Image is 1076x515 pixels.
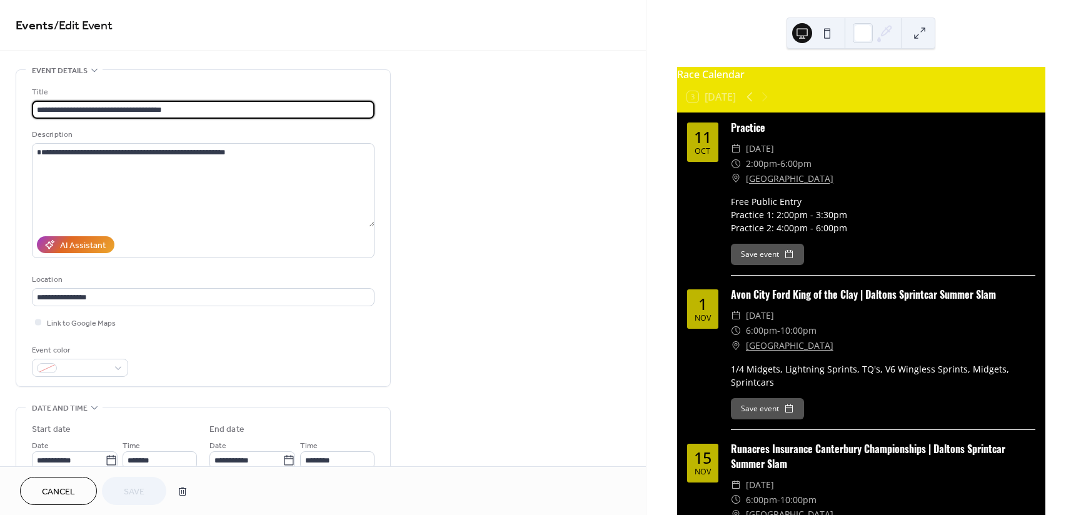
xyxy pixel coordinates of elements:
div: 1 [698,296,707,312]
div: Race Calendar [677,67,1045,82]
div: 15 [694,450,711,466]
div: Title [32,86,372,99]
span: Date [32,439,49,452]
div: Nov [695,468,711,476]
span: Event details [32,64,88,77]
a: [GEOGRAPHIC_DATA] [746,338,833,353]
div: 1/4 Midgets, Lightning Sprints, TQ's, V6 Wingless Sprints, Midgets, Sprintcars [731,362,1035,389]
div: ​ [731,338,741,353]
span: 10:00pm [780,492,817,507]
div: Start date [32,423,71,436]
span: Cancel [42,486,75,499]
span: [DATE] [746,477,774,492]
button: Save event [731,244,804,265]
span: Date [209,439,226,452]
span: Time [300,439,318,452]
div: ​ [731,323,741,338]
span: 6:00pm [746,323,777,338]
div: ​ [731,492,741,507]
div: AI Assistant [60,239,106,252]
button: Cancel [20,477,97,505]
div: ​ [731,156,741,171]
div: Practice [731,120,1035,135]
span: 6:00pm [780,156,812,171]
div: 11 [694,129,711,145]
span: - [777,156,780,171]
div: Event color [32,344,126,357]
span: 10:00pm [780,323,817,338]
span: [DATE] [746,308,774,323]
div: Location [32,273,372,286]
span: Link to Google Maps [47,317,116,330]
span: 6:00pm [746,492,777,507]
div: ​ [731,477,741,492]
button: AI Assistant [37,236,114,253]
div: ​ [731,141,741,156]
span: - [777,323,780,338]
div: Nov [695,314,711,322]
span: / Edit Event [54,14,113,38]
div: Free Public Entry Practice 1: 2:00pm - 3:30pm Practice 2: 4:00pm - 6:00pm [731,195,1035,234]
span: 2:00pm [746,156,777,171]
span: [DATE] [746,141,774,156]
div: ​ [731,308,741,323]
div: Description [32,128,372,141]
div: Runacres Insurance Canterbury Championships | Daltons Sprintcar Summer Slam [731,441,1035,471]
span: Date and time [32,402,88,415]
span: Time [123,439,140,452]
div: Oct [695,147,710,156]
a: Events [16,14,54,38]
div: ​ [731,171,741,186]
div: End date [209,423,244,436]
div: Avon City Ford King of the Clay | Daltons Sprintcar Summer Slam [731,287,1035,302]
a: [GEOGRAPHIC_DATA] [746,171,833,186]
span: - [777,492,780,507]
button: Save event [731,398,804,419]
